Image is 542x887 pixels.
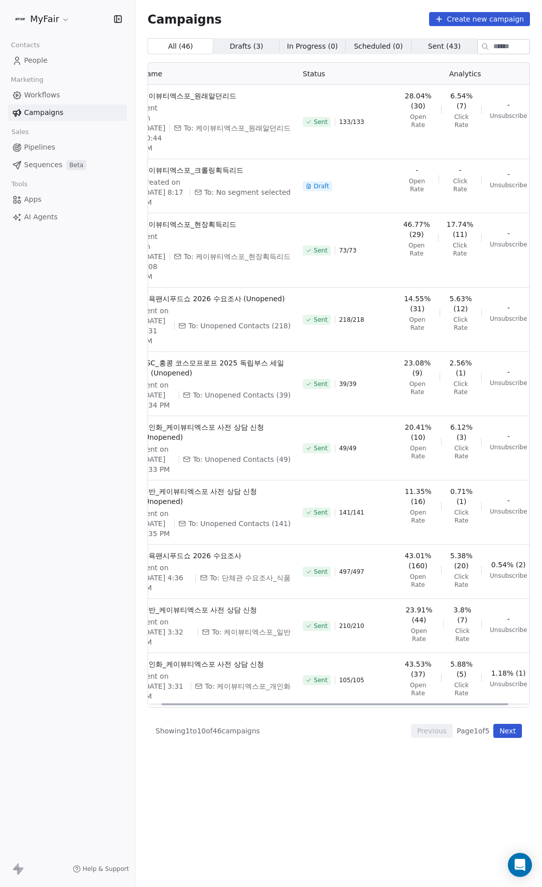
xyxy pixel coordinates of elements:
[142,91,291,101] span: 케이뷰티엑스포_원래알던리드
[339,509,364,517] span: 141 / 141
[507,367,510,377] span: -
[507,100,510,110] span: -
[403,358,432,378] span: 23.08% (9)
[142,444,175,474] span: Sent on [DATE] 1:33 PM
[142,294,291,304] span: 뉴욕팬시푸드쇼 2026 수요조사 (Unopened)
[142,486,291,506] span: 일반_케이뷰티엑스포 사전 상담 신청 (Unopened)
[314,182,329,190] span: Draft
[287,41,338,52] span: In Progress ( 0 )
[339,316,364,324] span: 218 / 218
[24,107,63,118] span: Campaigns
[490,508,527,516] span: Unsubscribe
[491,668,526,678] span: 1.18% (1)
[142,177,186,207] span: Created on [DATE] 8:17 PM
[403,573,433,589] span: Open Rate
[449,573,473,589] span: Click Rate
[314,118,327,126] span: Sent
[403,316,432,332] span: Open Rate
[142,509,170,539] span: Sent on [DATE] 1:35 PM
[490,572,527,580] span: Unsubscribe
[142,617,194,647] span: Sent on [DATE] 3:32 PM
[447,177,473,193] span: Click Rate
[8,52,127,69] a: People
[142,551,291,561] span: 뉴욕팬시푸드쇼 2026 수요조사
[339,118,364,126] span: 133 / 133
[428,41,461,52] span: Sent ( 43 )
[448,380,473,396] span: Click Rate
[403,219,430,239] span: 46.77% (29)
[212,627,291,637] span: To: 케이뷰티엑스포_일반
[429,12,530,26] button: Create new campaign
[339,444,357,452] span: 49 / 49
[204,187,291,197] span: To: No segment selected
[403,627,435,643] span: Open Rate
[403,380,432,396] span: Open Rate
[314,622,327,630] span: Sent
[8,104,127,121] a: Campaigns
[450,113,474,129] span: Click Rate
[8,157,127,173] a: SequencesBeta
[148,12,222,26] span: Campaigns
[142,165,291,175] span: 케이뷰티엑스포_크롤링획득리드
[507,303,510,313] span: -
[403,486,433,506] span: 11.35% (16)
[403,444,433,460] span: Open Rate
[403,177,431,193] span: Open Rate
[210,573,291,583] span: To: 단체관 수요조사_식품
[24,55,48,66] span: People
[507,228,510,238] span: -
[403,681,433,697] span: Open Rate
[403,294,432,314] span: 14.55% (31)
[142,306,170,346] span: Sent on [DATE] 9:31 AM
[184,123,291,133] span: To: 케이뷰티엑스포_원래알던리드
[490,315,527,323] span: Unsubscribe
[507,431,510,441] span: -
[448,316,474,332] span: Click Rate
[24,90,60,100] span: Workflows
[193,454,291,464] span: To: Unopened Contacts (49)
[7,38,44,53] span: Contacts
[507,614,510,624] span: -
[142,219,291,229] span: 케이뷰티엑스포_현장획득리드
[450,422,474,442] span: 6.12% (3)
[8,209,127,225] a: AI Agents
[403,422,433,442] span: 20.41% (10)
[403,91,433,111] span: 28.04% (30)
[411,724,453,738] button: Previous
[24,194,42,205] span: Apps
[314,509,327,517] span: Sent
[142,563,191,593] span: Sent on [DATE] 4:36 PM
[339,676,364,684] span: 105 / 105
[8,87,127,103] a: Workflows
[193,390,291,400] span: To: Unopened Contacts (39)
[24,142,55,153] span: Pipelines
[490,181,527,189] span: Unsubscribe
[507,169,510,179] span: -
[403,113,433,129] span: Open Rate
[14,13,26,25] img: %C3%AC%C2%9B%C2%90%C3%AD%C2%98%C2%95%20%C3%AB%C2%A1%C2%9C%C3%AA%C2%B3%C2%A0(white+round).png
[416,165,418,175] span: -
[142,671,187,701] span: Sent on [DATE] 3:31 PM
[447,219,474,239] span: 17.74% (11)
[403,551,433,571] span: 43.01% (160)
[450,659,474,679] span: 5.88% (5)
[142,358,291,378] span: SSC_홍콩 코스모프로프 2025 독립부스 세일즈 (Unopened)
[490,680,527,688] span: Unsubscribe
[450,486,474,506] span: 0.71% (1)
[188,519,291,529] span: To: Unopened Contacts (141)
[339,380,357,388] span: 39 / 39
[490,112,527,120] span: Unsubscribe
[142,422,291,442] span: 개인화_케이뷰티엑스포 사전 상담 신청 (Unopened)
[403,605,435,625] span: 23.91% (44)
[142,380,175,410] span: Sent on [DATE] 1:34 PM
[448,358,473,378] span: 2.56% (1)
[188,321,291,331] span: To: Unopened Contacts (218)
[403,659,433,679] span: 43.53% (37)
[24,212,58,222] span: AI Agents
[184,251,291,262] span: To: 케이뷰티엑스포_현장획득리드
[24,160,62,170] span: Sequences
[507,495,510,505] span: -
[339,246,357,255] span: 73 / 73
[491,560,526,570] span: 0.54% (2)
[142,605,291,615] span: 일반_케이뷰티엑스포 사전 상담 신청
